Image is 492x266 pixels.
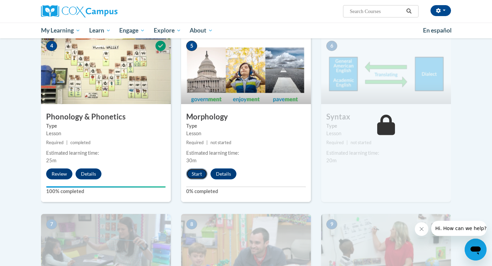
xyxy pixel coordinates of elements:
label: Type [326,122,446,130]
span: 7 [46,219,57,229]
span: Learn [89,26,111,35]
span: 8 [186,219,197,229]
label: Type [186,122,306,130]
span: not started [351,140,371,145]
h3: Syntax [321,112,451,122]
span: 25m [46,157,56,163]
div: Your progress [46,186,166,188]
h3: Morphology [181,112,311,122]
span: Required [46,140,64,145]
div: Lesson [46,130,166,137]
button: Account Settings [430,5,451,16]
div: Main menu [31,23,461,38]
span: 30m [186,157,196,163]
button: Details [210,168,236,179]
span: Explore [154,26,181,35]
a: Cox Campus [41,5,171,17]
label: 100% completed [46,188,166,195]
iframe: Button to launch messaging window [465,239,487,261]
img: Course Image [41,36,171,104]
label: 0% completed [186,188,306,195]
span: 5 [186,41,197,51]
span: | [206,140,208,145]
div: Lesson [326,130,446,137]
a: Engage [115,23,149,38]
span: Engage [119,26,145,35]
span: 6 [326,41,337,51]
button: Search [404,7,414,15]
span: not started [210,140,231,145]
span: About [190,26,213,35]
img: Cox Campus [41,5,118,17]
button: Review [46,168,72,179]
div: Estimated learning time: [326,149,446,157]
iframe: Message from company [431,221,487,236]
img: Course Image [181,36,311,104]
div: Estimated learning time: [186,149,306,157]
span: Required [326,140,344,145]
label: Type [46,122,166,130]
span: completed [70,140,91,145]
a: Learn [85,23,115,38]
button: Details [76,168,101,179]
a: En español [419,23,456,38]
img: Course Image [321,36,451,104]
a: About [186,23,218,38]
input: Search Courses [349,7,404,15]
iframe: Close message [415,222,428,236]
span: | [66,140,68,145]
span: | [346,140,348,145]
span: 4 [46,41,57,51]
span: 20m [326,157,337,163]
div: Estimated learning time: [46,149,166,157]
span: Required [186,140,204,145]
a: Explore [149,23,186,38]
button: Start [186,168,207,179]
span: 9 [326,219,337,229]
a: My Learning [37,23,85,38]
h3: Phonology & Phonetics [41,112,171,122]
div: Lesson [186,130,306,137]
span: En español [423,27,452,34]
span: My Learning [41,26,80,35]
